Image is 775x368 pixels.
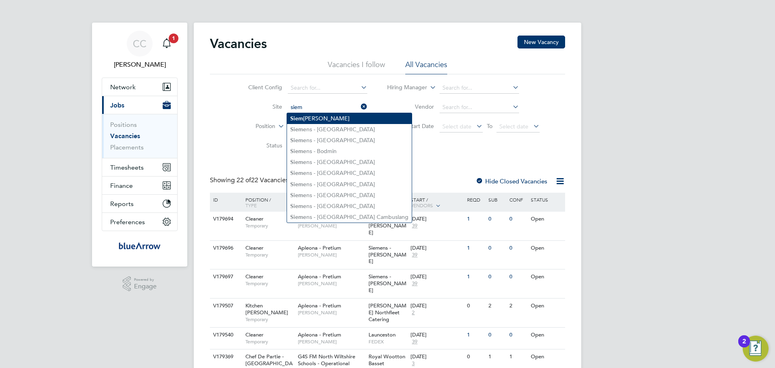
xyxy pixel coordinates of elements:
[298,223,364,229] span: [PERSON_NAME]
[507,269,528,284] div: 0
[102,195,177,212] button: Reports
[245,223,294,229] span: Temporary
[529,299,564,313] div: Open
[405,60,447,74] li: All Vacancies
[440,102,519,113] input: Search for...
[486,299,507,313] div: 2
[529,328,564,343] div: Open
[110,121,137,128] a: Positions
[290,214,303,221] b: Siem
[486,193,507,206] div: Sub
[298,302,341,309] span: Apleona - Pretium
[529,349,564,364] div: Open
[211,241,239,256] div: V179696
[742,341,746,352] div: 2
[484,121,495,131] span: To
[211,328,239,343] div: V179540
[110,132,140,140] a: Vacancies
[411,339,419,345] span: 39
[211,269,239,284] div: V179697
[411,280,419,287] span: 39
[288,82,367,94] input: Search for...
[517,36,565,48] button: New Vacancy
[245,202,257,208] span: Type
[411,223,419,229] span: 39
[287,212,412,223] li: ens - [GEOGRAPHIC_DATA] Cambuslang
[110,101,124,109] span: Jobs
[211,212,239,227] div: V179694
[369,339,407,345] span: FEDEX
[110,200,134,208] span: Reports
[290,181,303,188] b: Siem
[507,349,528,364] div: 1
[486,212,507,227] div: 0
[411,245,463,252] div: [DATE]
[169,34,178,43] span: 1
[475,177,547,185] label: Hide Closed Vacancies
[245,339,294,345] span: Temporary
[486,349,507,364] div: 1
[369,273,406,294] span: Siemens - [PERSON_NAME]
[237,176,289,184] span: 22 Vacancies
[507,241,528,256] div: 0
[110,83,136,91] span: Network
[465,299,486,313] div: 0
[387,103,434,110] label: Vendor
[507,299,528,313] div: 2
[119,239,161,252] img: bluearrow-logo-retina.png
[92,23,187,267] nav: Main navigation
[123,276,157,292] a: Powered byEngage
[245,244,264,251] span: Cleaner
[486,269,507,284] div: 0
[298,339,364,345] span: [PERSON_NAME]
[290,126,303,133] b: Siem
[298,280,364,287] span: [PERSON_NAME]
[440,82,519,94] input: Search for...
[507,212,528,227] div: 0
[529,193,564,206] div: Status
[102,60,178,69] span: Clare Cramond
[102,213,177,231] button: Preferences
[442,123,471,130] span: Select date
[210,176,290,185] div: Showing
[486,328,507,343] div: 0
[287,157,412,168] li: ens - [GEOGRAPHIC_DATA]
[239,193,296,212] div: Position /
[236,142,282,149] label: Status
[290,148,303,155] b: Siem
[110,182,133,189] span: Finance
[507,328,528,343] div: 0
[298,331,341,338] span: Apleona - Pretium
[411,360,416,367] span: 3
[369,302,406,323] span: [PERSON_NAME] Northfleet Catering
[507,193,528,206] div: Conf
[211,349,239,364] div: V179369
[369,331,396,338] span: Launceston
[411,252,419,259] span: 39
[110,143,144,151] a: Placements
[290,192,303,199] b: Siem
[287,179,412,190] li: ens - [GEOGRAPHIC_DATA]
[743,336,769,362] button: Open Resource Center, 2 new notifications
[245,215,264,222] span: Cleaner
[529,269,564,284] div: Open
[211,193,239,206] div: ID
[159,31,175,57] a: 1
[245,273,264,280] span: Cleaner
[133,38,147,49] span: CC
[287,168,412,179] li: ens - [GEOGRAPHIC_DATA]
[102,177,177,194] button: Finance
[102,96,177,114] button: Jobs
[290,115,303,122] b: Siem
[290,137,303,144] b: Siem
[288,102,367,113] input: Search for...
[529,212,564,227] div: Open
[411,216,463,223] div: [DATE]
[245,331,264,338] span: Cleaner
[287,190,412,201] li: ens - [GEOGRAPHIC_DATA]
[298,353,355,367] span: G4S FM North Wiltshire Schools - Operational
[102,31,178,69] a: CC[PERSON_NAME]
[287,124,412,135] li: ens - [GEOGRAPHIC_DATA]
[290,170,303,177] b: Siem
[245,302,288,316] span: Kitchen [PERSON_NAME]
